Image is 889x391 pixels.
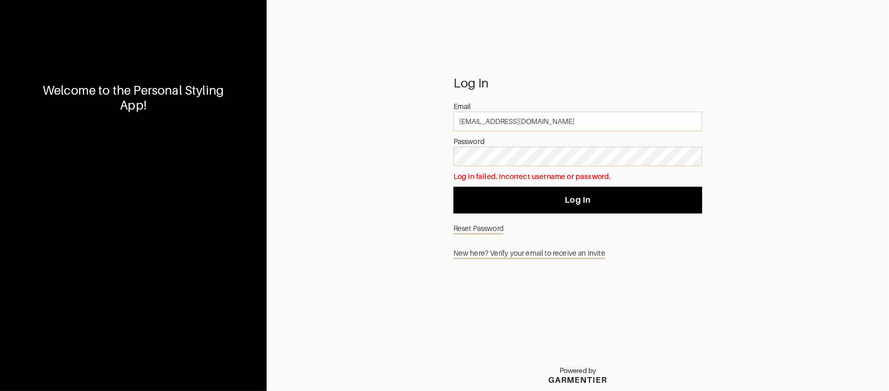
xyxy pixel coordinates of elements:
[454,187,703,214] button: Log In
[454,243,703,263] a: New here? Verify your email to receive an invite
[454,78,703,88] div: Log In
[462,195,694,205] span: Log In
[549,375,607,385] div: GARMENTIER
[454,219,703,238] a: Reset Password
[549,367,607,375] p: Powered by
[41,83,225,113] div: Welcome to the Personal Styling App!
[454,101,703,112] div: Email
[454,136,703,147] div: Password
[454,171,703,182] div: Log in failed. Incorrect username or password.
